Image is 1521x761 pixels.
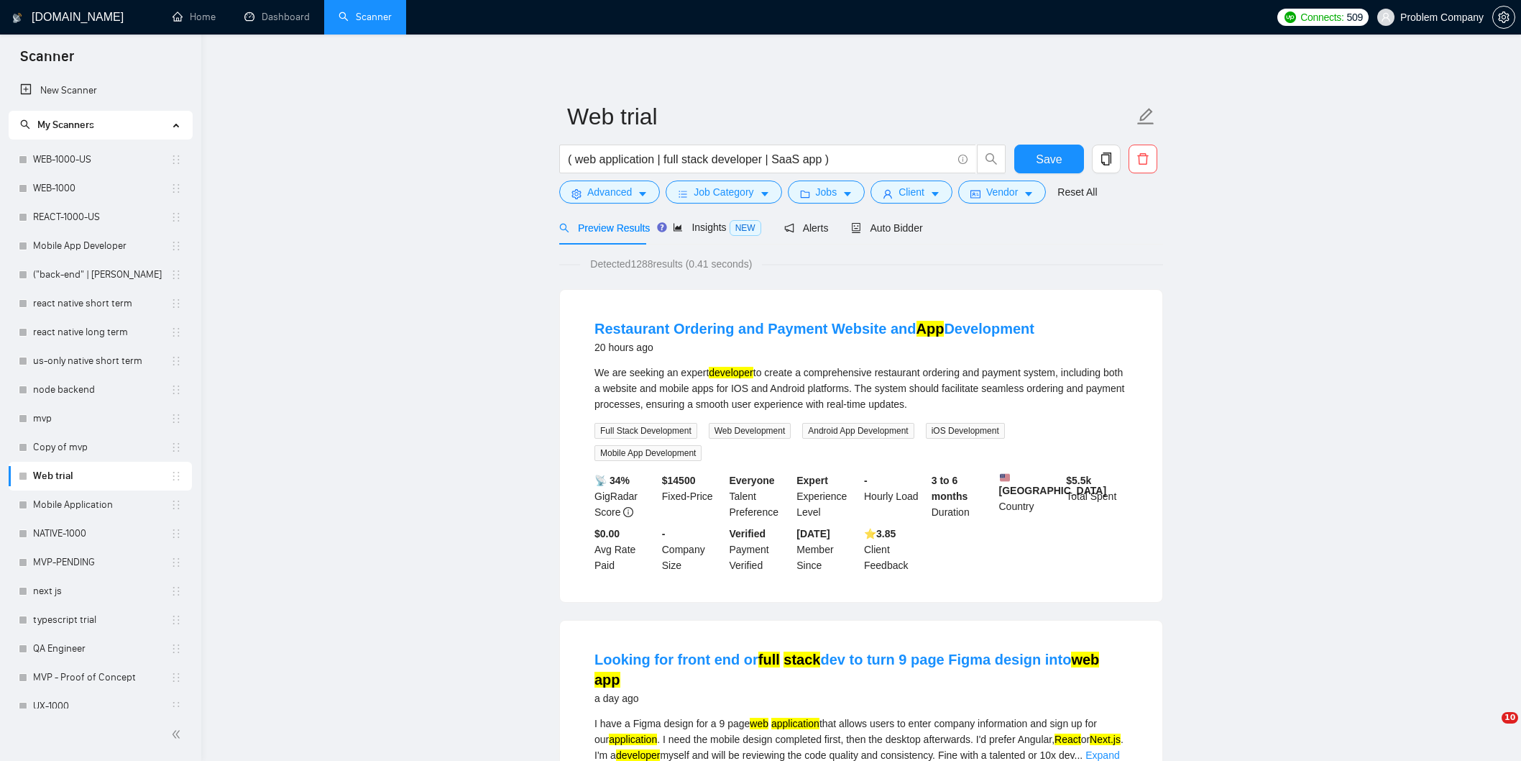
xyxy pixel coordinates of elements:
[33,692,170,721] a: UX-1000
[616,749,661,761] mark: developer
[666,181,781,204] button: barsJob Categorycaret-down
[594,339,1034,356] div: 20 hours ago
[9,548,192,577] li: MVP-PENDING
[694,184,753,200] span: Job Category
[170,643,182,655] span: holder
[9,347,192,375] li: us-only native short term
[9,404,192,433] li: mvp
[659,473,727,520] div: Fixed-Price
[9,634,192,663] li: QA Engineer
[864,475,868,486] b: -
[170,585,182,597] span: holder
[1057,184,1097,200] a: Reset All
[20,119,30,129] span: search
[33,375,170,404] a: node backend
[568,150,952,168] input: Search Freelance Jobs...
[1093,152,1120,165] span: copy
[33,145,170,174] a: WEB-1000-US
[1300,9,1343,25] span: Connects:
[784,223,794,233] span: notification
[33,318,170,347] a: react native long term
[656,221,668,234] div: Tooltip anchor
[33,232,170,260] a: Mobile App Developer
[559,223,569,233] span: search
[33,404,170,433] a: mvp
[977,145,1006,173] button: search
[662,475,696,486] b: $ 14500
[1063,473,1131,520] div: Total Spent
[9,260,192,289] li: ("back-end" | backen
[1066,475,1091,486] b: $ 5.5k
[929,473,996,520] div: Duration
[594,365,1128,412] div: We are seeking an expert to create a comprehensive restaurant ordering and payment system, includ...
[9,663,192,692] li: MVP - Proof of Concept
[587,184,632,200] span: Advanced
[559,222,650,234] span: Preview Results
[170,269,182,281] span: holder
[1136,107,1155,126] span: edit
[592,473,659,520] div: GigRadar Score
[9,203,192,232] li: REACT-1000-US
[594,321,1034,337] a: Restaurant Ordering and Payment Website andAppDevelopment
[171,727,185,742] span: double-left
[727,473,794,520] div: Talent Preference
[970,188,980,199] span: idcard
[1381,12,1391,22] span: user
[594,445,702,461] span: Mobile App Development
[33,491,170,519] a: Mobile Application
[673,222,683,232] span: area-chart
[638,188,648,199] span: caret-down
[1000,473,1010,483] img: 🇺🇸
[930,188,940,199] span: caret-down
[1129,145,1157,173] button: delete
[170,557,182,568] span: holder
[339,11,392,23] a: searchScanner
[170,701,182,712] span: holder
[932,475,968,502] b: 3 to 6 months
[33,663,170,692] a: MVP - Proof of Concept
[609,734,657,745] mark: application
[170,614,182,626] span: holder
[727,526,794,573] div: Payment Verified
[1075,749,1083,761] span: ...
[1493,12,1515,23] span: setting
[33,606,170,634] a: typescript trial
[567,99,1134,135] input: Scanner name...
[9,76,192,105] li: New Scanner
[170,384,182,396] span: holder
[9,46,86,76] span: Scanner
[1014,145,1084,173] button: Save
[784,222,829,234] span: Alerts
[33,634,170,663] a: QA Engineer
[170,183,182,194] span: holder
[33,174,170,203] a: WEB-1000
[1071,652,1099,667] mark: web
[9,232,192,260] li: Mobile App Developer
[899,184,924,200] span: Client
[170,470,182,482] span: holder
[33,347,170,375] a: us-only native short term
[861,526,929,573] div: Client Feedback
[816,184,837,200] span: Jobs
[9,145,192,174] li: WEB-1000-US
[800,188,810,199] span: folder
[594,528,620,539] b: $0.00
[1502,712,1518,724] span: 10
[794,526,861,573] div: Member Since
[883,188,893,199] span: user
[730,528,766,539] b: Verified
[1347,9,1363,25] span: 509
[999,473,1107,496] b: [GEOGRAPHIC_DATA]
[33,203,170,232] a: REACT-1000-US
[978,152,1005,165] span: search
[673,222,760,233] span: Insights
[170,672,182,683] span: holder
[594,423,697,439] span: Full Stack Development
[170,211,182,223] span: holder
[1090,734,1121,745] mark: Next.js
[20,76,180,105] a: New Scanner
[9,318,192,347] li: react native long term
[559,181,660,204] button: settingAdvancedcaret-down
[771,718,819,729] mark: application
[864,528,896,539] b: ⭐️ 3.85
